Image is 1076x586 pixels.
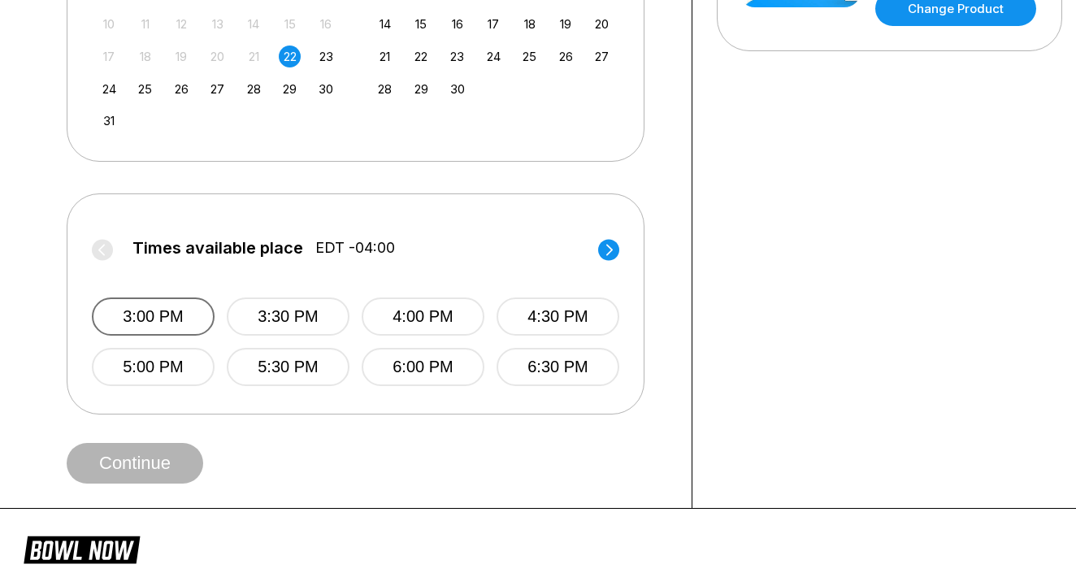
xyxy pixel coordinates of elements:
[243,46,265,67] div: Not available Thursday, August 21st, 2025
[134,78,156,100] div: Choose Monday, August 25th, 2025
[315,239,395,257] span: EDT -04:00
[171,46,193,67] div: Not available Tuesday, August 19th, 2025
[591,13,613,35] div: Choose Saturday, September 20th, 2025
[171,13,193,35] div: Not available Tuesday, August 12th, 2025
[132,239,303,257] span: Times available place
[98,110,120,132] div: Choose Sunday, August 31st, 2025
[555,46,577,67] div: Choose Friday, September 26th, 2025
[279,46,301,67] div: Choose Friday, August 22nd, 2025
[134,46,156,67] div: Not available Monday, August 18th, 2025
[279,78,301,100] div: Choose Friday, August 29th, 2025
[483,46,505,67] div: Choose Wednesday, September 24th, 2025
[98,13,120,35] div: Not available Sunday, August 10th, 2025
[92,348,215,386] button: 5:00 PM
[362,297,484,336] button: 4:00 PM
[243,78,265,100] div: Choose Thursday, August 28th, 2025
[446,78,468,100] div: Choose Tuesday, September 30th, 2025
[410,13,432,35] div: Choose Monday, September 15th, 2025
[92,297,215,336] button: 3:00 PM
[555,13,577,35] div: Choose Friday, September 19th, 2025
[446,46,468,67] div: Choose Tuesday, September 23rd, 2025
[374,13,396,35] div: Choose Sunday, September 14th, 2025
[518,13,540,35] div: Choose Thursday, September 18th, 2025
[497,348,619,386] button: 6:30 PM
[374,46,396,67] div: Choose Sunday, September 21st, 2025
[518,46,540,67] div: Choose Thursday, September 25th, 2025
[206,13,228,35] div: Not available Wednesday, August 13th, 2025
[227,348,349,386] button: 5:30 PM
[315,46,337,67] div: Choose Saturday, August 23rd, 2025
[483,13,505,35] div: Choose Wednesday, September 17th, 2025
[591,46,613,67] div: Choose Saturday, September 27th, 2025
[497,297,619,336] button: 4:30 PM
[98,78,120,100] div: Choose Sunday, August 24th, 2025
[374,78,396,100] div: Choose Sunday, September 28th, 2025
[279,13,301,35] div: Not available Friday, August 15th, 2025
[410,78,432,100] div: Choose Monday, September 29th, 2025
[98,46,120,67] div: Not available Sunday, August 17th, 2025
[171,78,193,100] div: Choose Tuesday, August 26th, 2025
[206,78,228,100] div: Choose Wednesday, August 27th, 2025
[227,297,349,336] button: 3:30 PM
[243,13,265,35] div: Not available Thursday, August 14th, 2025
[362,348,484,386] button: 6:00 PM
[315,13,337,35] div: Not available Saturday, August 16th, 2025
[315,78,337,100] div: Choose Saturday, August 30th, 2025
[206,46,228,67] div: Not available Wednesday, August 20th, 2025
[410,46,432,67] div: Choose Monday, September 22nd, 2025
[446,13,468,35] div: Choose Tuesday, September 16th, 2025
[134,13,156,35] div: Not available Monday, August 11th, 2025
